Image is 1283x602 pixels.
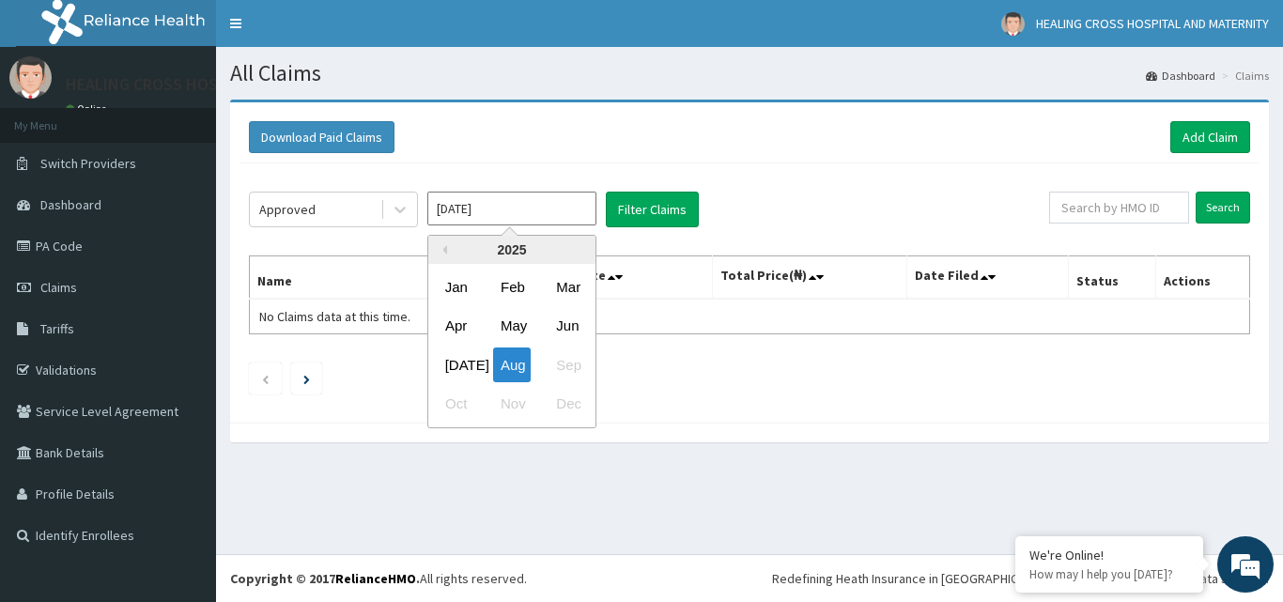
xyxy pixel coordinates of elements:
input: Select Month and Year [427,192,596,225]
span: Dashboard [40,196,101,213]
strong: Copyright © 2017 . [230,570,420,587]
span: No Claims data at this time. [259,308,410,325]
th: Status [1069,256,1156,300]
input: Search [1196,192,1250,224]
a: RelianceHMO [335,570,416,587]
img: User Image [9,56,52,99]
input: Search by HMO ID [1049,192,1189,224]
div: Approved [259,200,316,219]
div: month 2025-08 [428,268,595,424]
button: Previous Year [438,245,447,255]
div: Choose July 2025 [438,347,475,382]
th: Total Price(₦) [712,256,907,300]
a: Next page [303,370,310,387]
div: Choose March 2025 [549,270,586,304]
th: Actions [1155,256,1249,300]
button: Filter Claims [606,192,699,227]
div: Redefining Heath Insurance in [GEOGRAPHIC_DATA] using Telemedicine and Data Science! [772,569,1269,588]
span: Switch Providers [40,155,136,172]
h1: All Claims [230,61,1269,85]
footer: All rights reserved. [216,554,1283,602]
span: Tariffs [40,320,74,337]
li: Claims [1217,68,1269,84]
div: Choose August 2025 [493,347,531,382]
div: Choose June 2025 [549,309,586,344]
img: User Image [1001,12,1025,36]
button: Download Paid Claims [249,121,394,153]
th: Date Filed [907,256,1069,300]
a: Dashboard [1146,68,1215,84]
span: HEALING CROSS HOSPITAL AND MATERNITY [1036,15,1269,32]
a: Previous page [261,370,270,387]
div: We're Online! [1029,547,1189,563]
a: Online [66,102,111,116]
a: Add Claim [1170,121,1250,153]
div: Choose May 2025 [493,309,531,344]
div: Choose February 2025 [493,270,531,304]
div: Choose April 2025 [438,309,475,344]
th: Name [250,256,502,300]
p: How may I help you today? [1029,566,1189,582]
p: HEALING CROSS HOSPITAL AND MATERNITY [66,76,380,93]
span: Claims [40,279,77,296]
div: Choose January 2025 [438,270,475,304]
div: 2025 [428,236,595,264]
